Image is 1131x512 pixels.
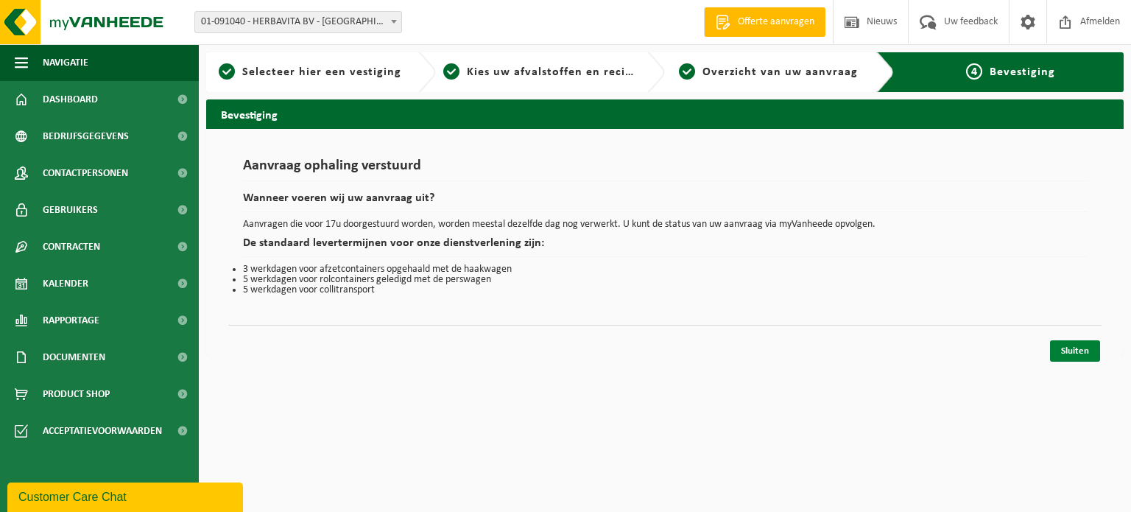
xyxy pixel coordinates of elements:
span: Contracten [43,228,100,265]
h1: Aanvraag ophaling verstuurd [243,158,1087,181]
a: 3Overzicht van uw aanvraag [672,63,865,81]
span: Selecteer hier een vestiging [242,66,401,78]
span: Offerte aanvragen [734,15,818,29]
span: Dashboard [43,81,98,118]
span: Documenten [43,339,105,376]
span: 01-091040 - HERBAVITA BV - KLUISBERGEN [195,12,401,32]
li: 3 werkdagen voor afzetcontainers opgehaald met de haakwagen [243,264,1087,275]
span: Rapportage [43,302,99,339]
a: Sluiten [1050,340,1100,362]
span: 3 [679,63,695,80]
span: 4 [966,63,982,80]
a: 1Selecteer hier een vestiging [214,63,406,81]
span: 2 [443,63,459,80]
a: 2Kies uw afvalstoffen en recipiënten [443,63,636,81]
h2: De standaard levertermijnen voor onze dienstverlening zijn: [243,237,1087,257]
span: Contactpersonen [43,155,128,192]
p: Aanvragen die voor 17u doorgestuurd worden, worden meestal dezelfde dag nog verwerkt. U kunt de s... [243,220,1087,230]
li: 5 werkdagen voor rolcontainers geledigd met de perswagen [243,275,1087,285]
h2: Bevestiging [206,99,1124,128]
span: Bedrijfsgegevens [43,118,129,155]
iframe: chat widget [7,480,246,512]
span: Gebruikers [43,192,98,228]
span: Navigatie [43,44,88,81]
span: Bevestiging [990,66,1055,78]
a: Offerte aanvragen [704,7,825,37]
span: Kalender [43,265,88,302]
span: Acceptatievoorwaarden [43,413,162,449]
span: 1 [219,63,235,80]
span: Product Shop [43,376,110,413]
span: Kies uw afvalstoffen en recipiënten [467,66,669,78]
span: 01-091040 - HERBAVITA BV - KLUISBERGEN [194,11,402,33]
li: 5 werkdagen voor collitransport [243,285,1087,295]
h2: Wanneer voeren wij uw aanvraag uit? [243,192,1087,212]
span: Overzicht van uw aanvraag [702,66,858,78]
